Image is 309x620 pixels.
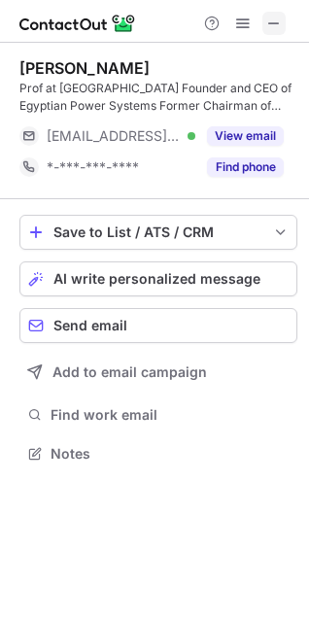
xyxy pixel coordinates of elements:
[19,308,297,343] button: Send email
[19,401,297,429] button: Find work email
[19,355,297,390] button: Add to email campaign
[53,271,260,287] span: AI write personalized message
[19,80,297,115] div: Prof at [GEOGRAPHIC_DATA] Founder and CEO of Egyptian Power Systems Former Chairman of Nasr Autom...
[19,12,136,35] img: ContactOut v5.3.10
[207,126,284,146] button: Reveal Button
[51,445,290,463] span: Notes
[19,261,297,296] button: AI write personalized message
[53,318,127,333] span: Send email
[19,58,150,78] div: [PERSON_NAME]
[207,157,284,177] button: Reveal Button
[53,224,263,240] div: Save to List / ATS / CRM
[47,127,181,145] span: [EMAIL_ADDRESS][DOMAIN_NAME]
[51,406,290,424] span: Find work email
[19,215,297,250] button: save-profile-one-click
[52,364,207,380] span: Add to email campaign
[19,440,297,467] button: Notes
